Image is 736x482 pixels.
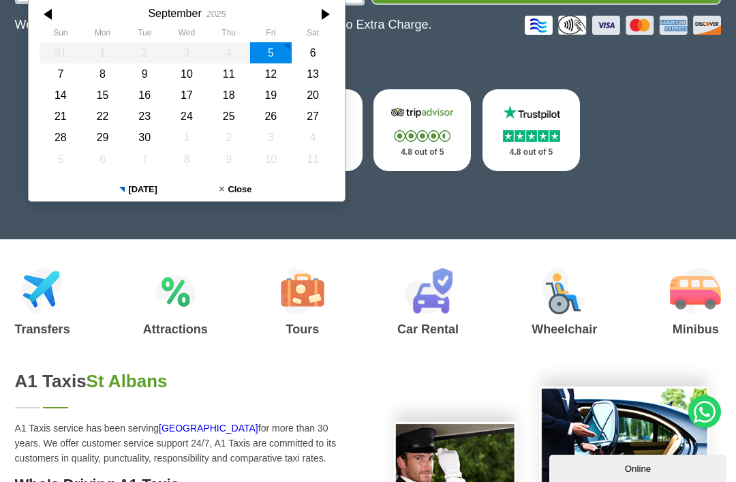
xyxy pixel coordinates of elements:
div: 10 September 2025 [166,63,208,85]
h3: Tours [281,323,324,335]
img: Tours [281,268,324,314]
div: 10 October 2025 [249,149,292,170]
th: Monday [81,28,123,42]
div: 08 October 2025 [166,149,208,170]
div: 27 September 2025 [292,106,334,127]
div: 11 October 2025 [292,149,334,170]
div: 15 September 2025 [81,85,123,106]
span: The Car at No Extra Charge. [275,18,431,31]
div: September [148,7,201,20]
p: We Now Accept Card & Contactless Payment In [15,18,432,32]
div: 20 September 2025 [292,85,334,106]
h2: A1 Taxis [15,371,354,392]
button: Close [187,178,284,201]
div: 26 September 2025 [249,106,292,127]
h3: Minibus [670,323,721,335]
th: Sunday [40,28,82,42]
div: 09 October 2025 [207,149,249,170]
p: 4.8 out of 5 [497,144,565,161]
div: 09 September 2025 [123,63,166,85]
div: 07 October 2025 [123,149,166,170]
div: 19 September 2025 [249,85,292,106]
h3: Transfers [15,323,70,335]
div: 07 September 2025 [40,63,82,85]
iframe: chat widget [549,452,729,482]
h3: Attractions [143,323,208,335]
div: 06 September 2025 [292,42,334,63]
h3: Car Rental [397,323,459,335]
div: 08 September 2025 [81,63,123,85]
div: 2025 [206,9,225,19]
div: 21 September 2025 [40,106,82,127]
img: Stars [503,130,560,142]
div: 02 October 2025 [207,127,249,148]
th: Thursday [207,28,249,42]
div: 13 September 2025 [292,63,334,85]
a: Trustpilot Stars 4.8 out of 5 [482,89,580,171]
div: 24 September 2025 [166,106,208,127]
img: Tripadvisor [388,104,456,121]
div: 04 October 2025 [292,127,334,148]
img: Car Rental [404,268,453,314]
img: Wheelchair [542,268,586,314]
div: 17 September 2025 [166,85,208,106]
img: Credit And Debit Cards [525,16,721,35]
th: Tuesday [123,28,166,42]
div: 03 October 2025 [249,127,292,148]
div: 31 August 2025 [40,42,82,63]
div: 25 September 2025 [207,106,249,127]
div: 18 September 2025 [207,85,249,106]
img: Minibus [670,268,721,314]
h3: Wheelchair [532,323,597,335]
div: 29 September 2025 [81,127,123,148]
div: 02 September 2025 [123,42,166,63]
span: St Albans [87,371,168,391]
div: 14 September 2025 [40,85,82,106]
div: 01 September 2025 [81,42,123,63]
a: [GEOGRAPHIC_DATA] [159,423,258,434]
div: 11 September 2025 [207,63,249,85]
img: Attractions [155,268,196,314]
div: 01 October 2025 [166,127,208,148]
img: Airport Transfers [22,268,63,314]
p: A1 Taxis service has been serving for more than 30 years. We offer customer service support 24/7,... [15,421,354,466]
th: Wednesday [166,28,208,42]
button: [DATE] [89,178,187,201]
div: 05 September 2025 [249,42,292,63]
div: 06 October 2025 [81,149,123,170]
img: Stars [394,130,450,142]
div: 05 October 2025 [40,149,82,170]
div: 03 September 2025 [166,42,208,63]
p: 4.8 out of 5 [388,144,456,161]
div: 22 September 2025 [81,106,123,127]
div: 30 September 2025 [123,127,166,148]
div: 16 September 2025 [123,85,166,106]
th: Friday [249,28,292,42]
div: 28 September 2025 [40,127,82,148]
a: Tripadvisor Stars 4.8 out of 5 [373,89,471,171]
img: Trustpilot [497,104,565,121]
th: Saturday [292,28,334,42]
div: 04 September 2025 [207,42,249,63]
div: 12 September 2025 [249,63,292,85]
div: 23 September 2025 [123,106,166,127]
